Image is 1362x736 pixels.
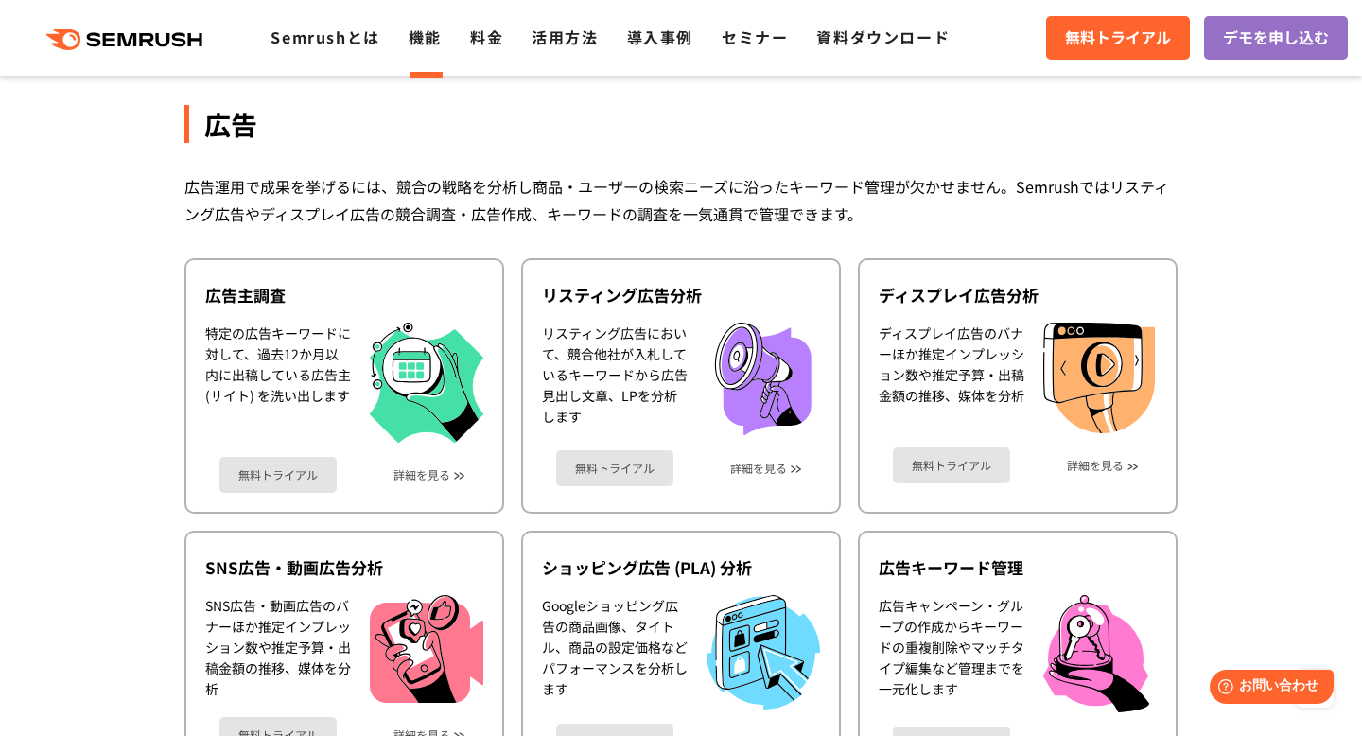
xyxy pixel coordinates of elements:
[707,323,820,436] img: リスティング広告分析
[893,447,1010,483] a: 無料トライアル
[532,26,598,48] a: 活用方法
[205,595,351,703] div: SNS広告・動画広告のバナーほか推定インプレッション数や推定予算・出稿金額の推移、媒体を分析
[879,556,1157,579] div: 広告キーワード管理
[879,323,1024,434] div: ディスプレイ広告のバナーほか推定インプレッション数や推定予算・出稿金額の推移、媒体を分析
[184,105,1178,143] div: 広告
[205,323,351,443] div: 特定の広告キーワードに対して、過去12か月以内に出稿している広告主 (サイト) を洗い出します
[542,284,820,307] div: リスティング広告分析
[879,595,1024,713] div: 広告キャンペーン・グループの作成からキーワードの重複削除やマッチタイプ編集など管理までを一元化します
[556,450,673,486] a: 無料トライアル
[184,173,1178,228] div: 広告運用で成果を挙げるには、競合の戦略を分析し商品・ユーザーの検索ニーズに沿ったキーワード管理が欠かせません。Semrushではリスティング広告やディスプレイ広告の競合調査・広告作成、キーワード...
[627,26,693,48] a: 導入事例
[707,595,820,710] img: ショッピング広告 (PLA) 分析
[205,556,483,579] div: SNS広告・動画広告分析
[542,595,688,710] div: Googleショッピング広告の商品画像、タイトル、商品の設定価格などパフォーマンスを分析します
[219,457,337,493] a: 無料トライアル
[879,284,1157,307] div: ディスプレイ広告分析
[1194,662,1341,715] iframe: Help widget launcher
[542,556,820,579] div: ショッピング広告 (PLA) 分析
[1043,595,1149,713] img: 広告キーワード管理
[470,26,503,48] a: 料金
[542,323,688,436] div: リスティング広告において、競合他社が入札しているキーワードから広告見出し文章、LPを分析します
[1065,26,1171,50] span: 無料トライアル
[1067,459,1124,472] a: 詳細を見る
[393,468,450,482] a: 詳細を見る
[370,323,483,443] img: 広告主調査
[1046,16,1190,60] a: 無料トライアル
[1043,323,1155,434] img: ディスプレイ広告分析
[409,26,442,48] a: 機能
[816,26,950,48] a: 資料ダウンロード
[370,595,483,703] img: SNS広告・動画広告分析
[730,462,787,475] a: 詳細を見る
[271,26,379,48] a: Semrushとは
[1204,16,1348,60] a: デモを申し込む
[205,284,483,307] div: 広告主調査
[1223,26,1329,50] span: デモを申し込む
[722,26,788,48] a: セミナー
